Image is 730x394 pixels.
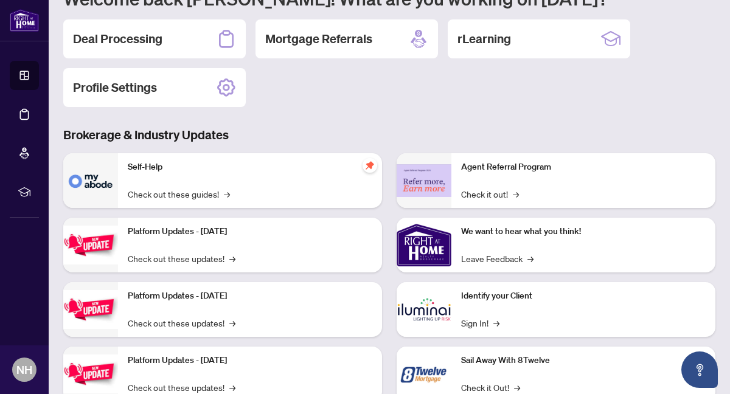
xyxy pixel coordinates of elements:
a: Check out these updates!→ [128,252,235,265]
img: Identify your Client [397,282,451,337]
h3: Brokerage & Industry Updates [63,126,715,143]
p: Sail Away With 8Twelve [461,354,706,367]
a: Leave Feedback→ [461,252,534,265]
span: → [229,316,235,330]
span: pushpin [363,158,377,173]
img: We want to hear what you think! [397,218,451,272]
p: Identify your Client [461,289,706,303]
a: Check out these guides!→ [128,187,230,201]
a: Check out these updates!→ [128,381,235,394]
img: Self-Help [63,153,118,208]
span: NH [16,361,32,378]
img: Platform Updates - July 8, 2025 [63,290,118,328]
h2: Mortgage Referrals [265,30,372,47]
img: Agent Referral Program [397,164,451,198]
p: Platform Updates - [DATE] [128,289,372,303]
h2: Deal Processing [73,30,162,47]
img: logo [10,9,39,32]
p: Agent Referral Program [461,161,706,174]
a: Check it out!→ [461,187,519,201]
h2: rLearning [457,30,511,47]
p: Platform Updates - [DATE] [128,354,372,367]
span: → [229,381,235,394]
button: Open asap [681,351,718,388]
p: We want to hear what you think! [461,225,706,238]
a: Check it Out!→ [461,381,520,394]
span: → [229,252,235,265]
img: Platform Updates - June 23, 2025 [63,354,118,393]
h2: Profile Settings [73,79,157,96]
span: → [514,381,520,394]
a: Check out these updates!→ [128,316,235,330]
img: Platform Updates - July 21, 2025 [63,226,118,264]
span: → [513,187,519,201]
p: Self-Help [128,161,372,174]
p: Platform Updates - [DATE] [128,225,372,238]
a: Sign In!→ [461,316,499,330]
span: → [527,252,534,265]
span: → [493,316,499,330]
span: → [224,187,230,201]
